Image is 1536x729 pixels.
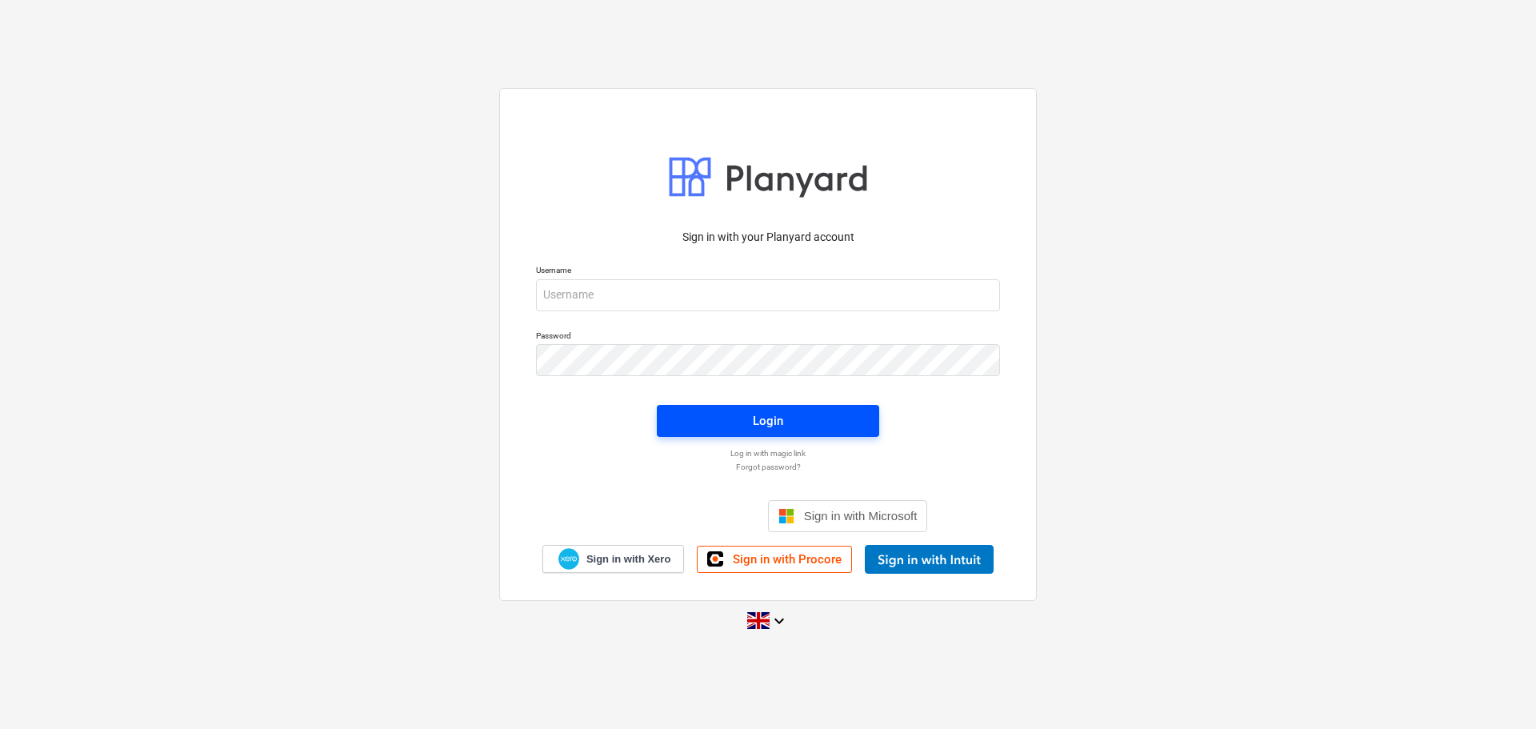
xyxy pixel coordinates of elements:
[778,508,794,524] img: Microsoft logo
[770,611,789,631] i: keyboard_arrow_down
[733,552,842,567] span: Sign in with Procore
[536,279,1000,311] input: Username
[558,548,579,570] img: Xero logo
[528,462,1008,472] a: Forgot password?
[601,499,763,534] iframe: Sign in with Google Button
[804,509,918,523] span: Sign in with Microsoft
[536,229,1000,246] p: Sign in with your Planyard account
[528,448,1008,459] a: Log in with magic link
[697,546,852,573] a: Sign in with Procore
[586,552,670,567] span: Sign in with Xero
[536,265,1000,278] p: Username
[753,411,783,431] div: Login
[1456,652,1536,729] iframe: Chat Widget
[536,330,1000,344] p: Password
[542,545,685,573] a: Sign in with Xero
[657,405,879,437] button: Login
